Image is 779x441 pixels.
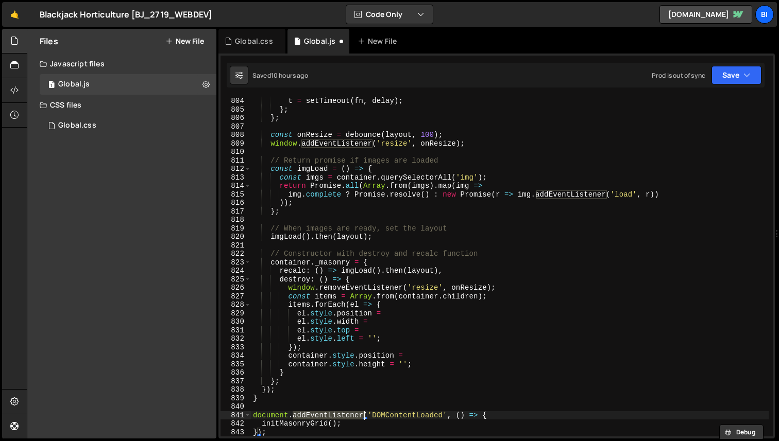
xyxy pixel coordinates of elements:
[346,5,433,24] button: Code Only
[221,309,251,318] div: 829
[58,80,90,89] div: Global.js
[221,233,251,241] div: 820
[221,224,251,233] div: 819
[719,425,764,440] button: Debug
[221,97,251,105] div: 804
[712,66,761,84] button: Save
[221,317,251,326] div: 830
[58,121,96,130] div: Global.css
[221,368,251,377] div: 836
[221,131,251,139] div: 808
[221,377,251,386] div: 837
[235,36,273,46] div: Global.css
[221,360,251,369] div: 835
[2,2,27,27] a: 🤙
[221,207,251,216] div: 817
[221,419,251,428] div: 842
[221,334,251,343] div: 832
[221,173,251,182] div: 813
[304,36,335,46] div: Global.js
[221,199,251,207] div: 816
[221,411,251,420] div: 841
[252,71,308,80] div: Saved
[40,36,58,47] h2: Files
[165,37,204,45] button: New File
[221,241,251,250] div: 821
[221,394,251,403] div: 839
[221,250,251,258] div: 822
[48,81,55,90] span: 1
[221,114,251,122] div: 806
[659,5,752,24] a: [DOMAIN_NAME]
[221,343,251,352] div: 833
[221,275,251,284] div: 825
[221,148,251,156] div: 810
[221,216,251,224] div: 818
[271,71,308,80] div: 10 hours ago
[221,139,251,148] div: 809
[221,402,251,411] div: 840
[40,74,216,95] div: 16258/43868.js
[221,105,251,114] div: 805
[221,326,251,335] div: 831
[221,258,251,267] div: 823
[221,292,251,301] div: 827
[652,71,705,80] div: Prod is out of sync
[221,385,251,394] div: 838
[358,36,401,46] div: New File
[221,351,251,360] div: 834
[221,267,251,275] div: 824
[221,301,251,309] div: 828
[221,428,251,437] div: 843
[221,122,251,131] div: 807
[27,54,216,74] div: Javascript files
[40,8,212,21] div: Blackjack Horticulture [BJ_2719_WEBDEV]
[40,115,216,136] div: 16258/43966.css
[221,182,251,190] div: 814
[27,95,216,115] div: CSS files
[221,284,251,292] div: 826
[755,5,774,24] a: Bi
[221,156,251,165] div: 811
[221,165,251,173] div: 812
[221,190,251,199] div: 815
